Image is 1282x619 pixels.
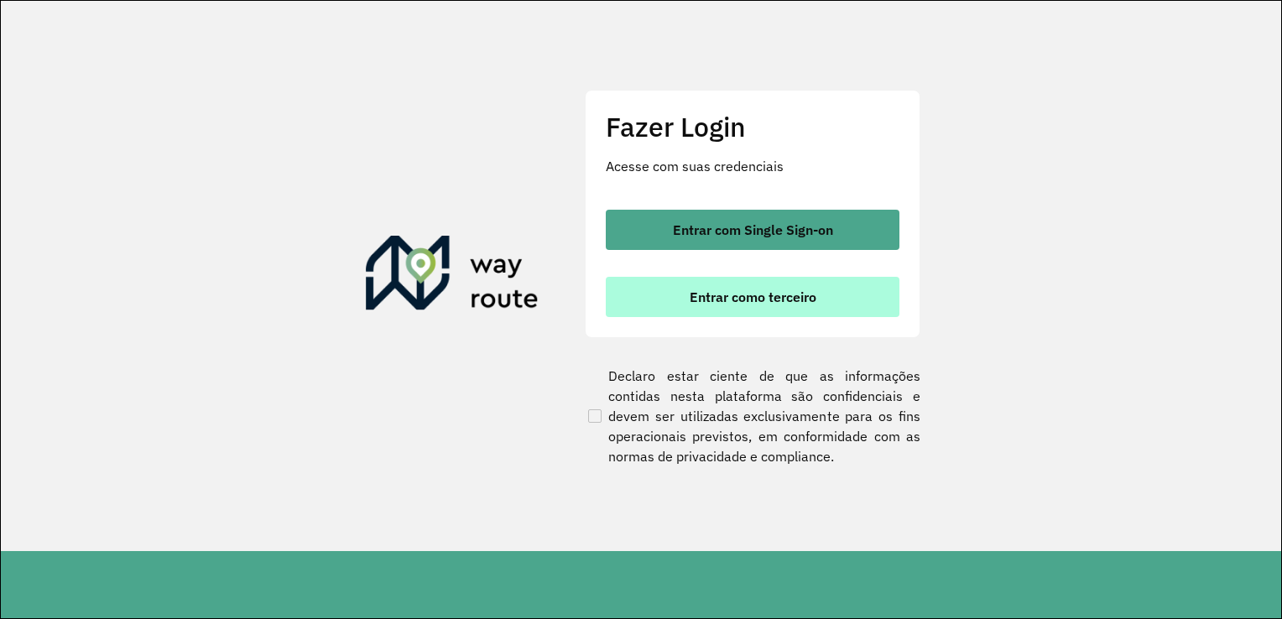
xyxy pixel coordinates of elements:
[606,277,899,317] button: button
[585,366,920,466] label: Declaro estar ciente de que as informações contidas nesta plataforma são confidenciais e devem se...
[690,290,816,304] span: Entrar como terceiro
[673,223,833,237] span: Entrar com Single Sign-on
[606,111,899,143] h2: Fazer Login
[606,210,899,250] button: button
[366,236,539,316] img: Roteirizador AmbevTech
[606,156,899,176] p: Acesse com suas credenciais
